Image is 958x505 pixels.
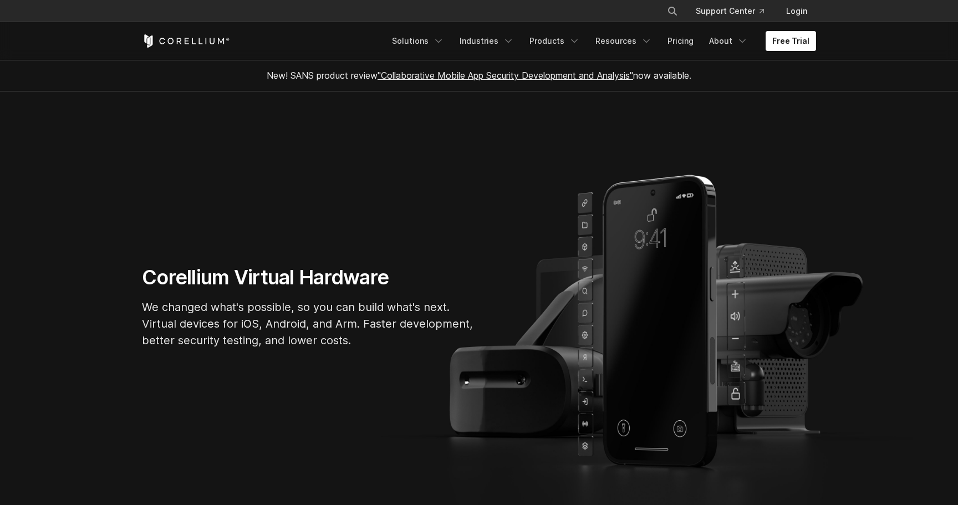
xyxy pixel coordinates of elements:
[777,1,816,21] a: Login
[661,31,700,51] a: Pricing
[378,70,633,81] a: "Collaborative Mobile App Security Development and Analysis"
[267,70,691,81] span: New! SANS product review now available.
[702,31,755,51] a: About
[142,265,475,290] h1: Corellium Virtual Hardware
[589,31,659,51] a: Resources
[142,34,230,48] a: Corellium Home
[523,31,587,51] a: Products
[654,1,816,21] div: Navigation Menu
[385,31,816,51] div: Navigation Menu
[766,31,816,51] a: Free Trial
[687,1,773,21] a: Support Center
[453,31,521,51] a: Industries
[663,1,682,21] button: Search
[142,299,475,349] p: We changed what's possible, so you can build what's next. Virtual devices for iOS, Android, and A...
[385,31,451,51] a: Solutions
